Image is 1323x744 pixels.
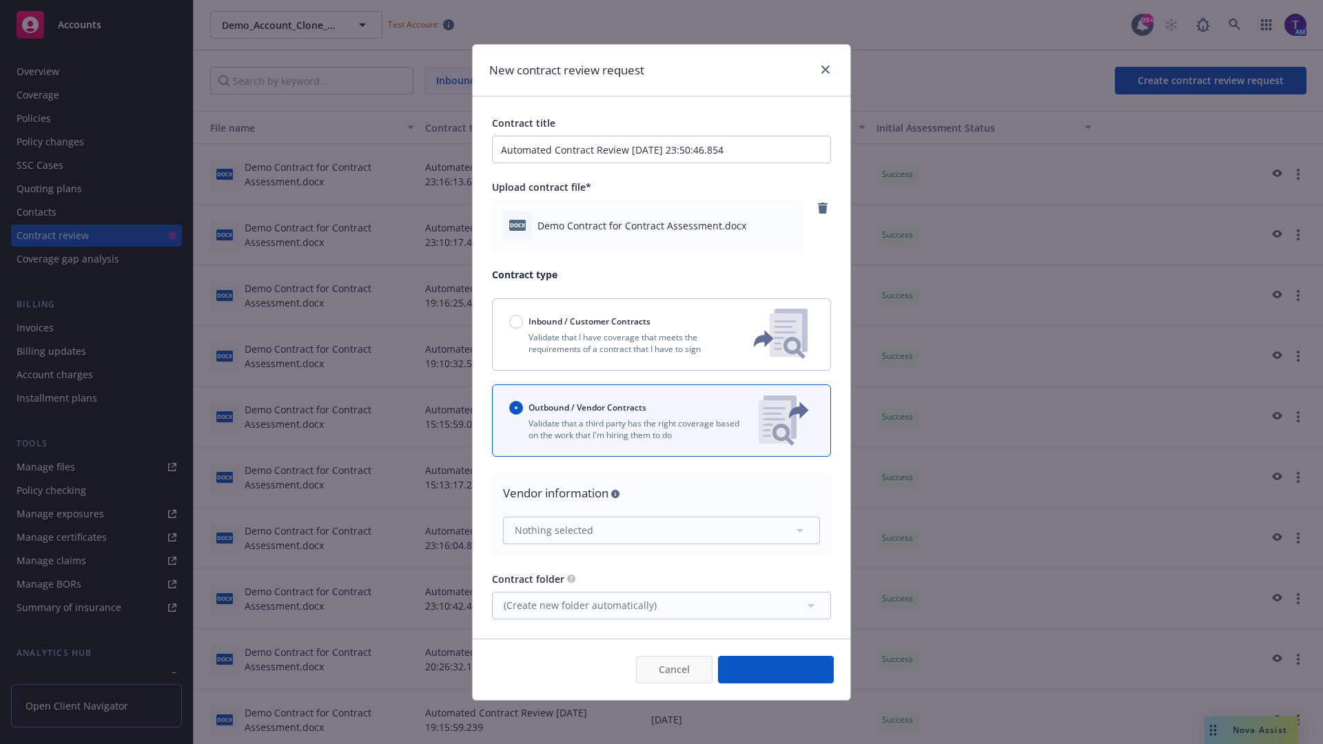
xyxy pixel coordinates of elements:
a: remove [814,200,831,216]
span: Contract title [492,116,555,130]
span: Nothing selected [515,523,593,537]
span: Create request [741,663,811,676]
p: Validate that I have coverage that meets the requirements of a contract that I have to sign [509,331,731,355]
span: Inbound / Customer Contracts [529,316,650,327]
span: (Create new folder automatically) [504,598,657,612]
button: Cancel [636,656,712,683]
button: (Create new folder automatically) [492,592,831,619]
button: Create request [718,656,834,683]
input: Inbound / Customer Contracts [509,315,523,329]
button: Nothing selected [503,517,820,544]
button: Outbound / Vendor ContractsValidate that a third party has the right coverage based on the work t... [492,384,831,457]
span: docx [509,220,526,230]
span: Outbound / Vendor Contracts [529,402,646,413]
h1: New contract review request [489,61,644,79]
p: Contract type [492,267,831,282]
p: Validate that a third party has the right coverage based on the work that I'm hiring them to do [509,417,748,441]
span: Contract folder [492,572,564,586]
div: Vendor information [503,484,820,502]
span: Demo Contract for Contract Assessment.docx [537,218,746,233]
button: Inbound / Customer ContractsValidate that I have coverage that meets the requirements of a contra... [492,298,831,371]
a: close [817,61,834,78]
span: Upload contract file* [492,180,591,194]
input: Outbound / Vendor Contracts [509,401,523,415]
input: Enter a title for this contract [492,136,831,163]
span: Cancel [659,663,690,676]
